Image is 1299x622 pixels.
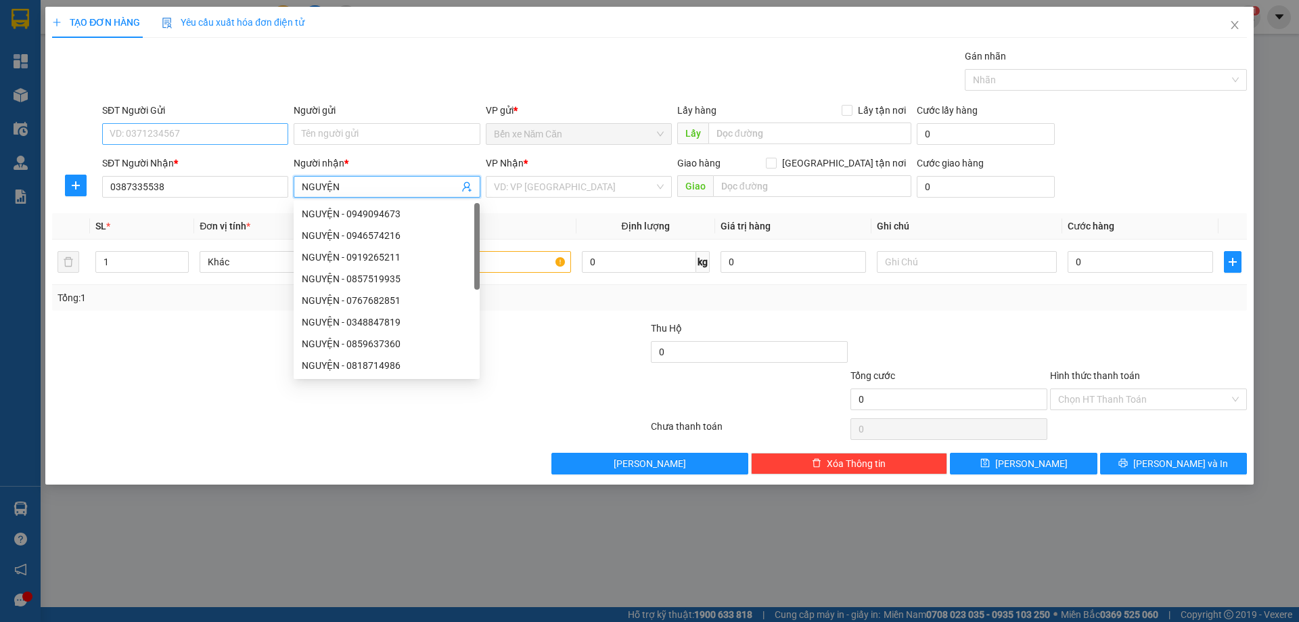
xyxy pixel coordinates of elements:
span: Đơn vị tính [200,221,250,231]
label: Cước giao hàng [917,158,984,169]
span: user-add [461,181,472,192]
span: kg [696,251,710,273]
button: delete [58,251,79,273]
b: GỬI : Bến xe Năm Căn [6,85,191,107]
div: NGUYỆN - 0857519935 [294,268,480,290]
input: Cước giao hàng [917,176,1055,198]
input: Dọc đường [708,123,911,144]
input: VD: Bàn, Ghế [390,251,570,273]
span: delete [812,458,821,469]
div: Người nhận [294,156,480,171]
img: icon [162,18,173,28]
span: [GEOGRAPHIC_DATA] tận nơi [777,156,911,171]
span: printer [1118,458,1128,469]
span: Bến xe Năm Căn [494,124,664,144]
span: [PERSON_NAME] [614,456,686,471]
span: Yêu cầu xuất hóa đơn điện tử [162,17,304,28]
span: Lấy tận nơi [852,103,911,118]
div: NGUYỆN - 0857519935 [302,271,472,286]
input: Cước lấy hàng [917,123,1055,145]
div: NGUYỆN - 0767682851 [302,293,472,308]
span: TẠO ĐƠN HÀNG [52,17,140,28]
li: 02839.63.63.63 [6,47,258,64]
span: phone [78,49,89,60]
button: [PERSON_NAME] [551,453,748,474]
div: NGUYỆN - 0348847819 [302,315,472,330]
span: plus [66,180,86,191]
span: plus [52,18,62,27]
button: Close [1216,7,1254,45]
div: Tổng: 1 [58,290,501,305]
div: NGUYỆN - 0946574216 [294,225,480,246]
button: deleteXóa Thông tin [751,453,948,474]
span: SL [95,221,106,231]
div: SĐT Người Nhận [102,156,288,171]
input: Dọc đường [713,175,911,197]
div: Người gửi [294,103,480,118]
b: [PERSON_NAME] [78,9,191,26]
div: NGUYỆN - 0859637360 [302,336,472,351]
div: NGUYỆN - 0818714986 [294,355,480,376]
button: save[PERSON_NAME] [950,453,1097,474]
span: Cước hàng [1068,221,1114,231]
span: Thu Hộ [651,323,682,334]
div: SĐT Người Gửi [102,103,288,118]
span: close [1229,20,1240,30]
span: [PERSON_NAME] [995,456,1068,471]
span: Tổng cước [850,370,895,381]
div: NGUYỆN - 0919265211 [302,250,472,265]
div: NGUYỆN - 0348847819 [294,311,480,333]
span: Lấy hàng [677,105,716,116]
div: NGUYỆN - 0818714986 [302,358,472,373]
span: Giao hàng [677,158,721,169]
span: Lấy [677,123,708,144]
div: NGUYỆN - 0946574216 [302,228,472,243]
span: Khác [208,252,371,272]
span: Xóa Thông tin [827,456,886,471]
span: environment [78,32,89,43]
label: Cước lấy hàng [917,105,978,116]
div: VP gửi [486,103,672,118]
input: 0 [721,251,866,273]
span: Giá trị hàng [721,221,771,231]
span: plus [1225,257,1241,267]
span: Định lượng [622,221,670,231]
button: printer[PERSON_NAME] và In [1100,453,1247,474]
span: VP Nhận [486,158,524,169]
label: Gán nhãn [965,51,1006,62]
button: plus [1224,251,1241,273]
div: NGUYỆN - 0859637360 [294,333,480,355]
span: save [980,458,990,469]
div: NGUYỆN - 0767682851 [294,290,480,311]
th: Ghi chú [871,213,1062,240]
div: Chưa thanh toán [649,419,849,443]
div: NGUYỆN - 0919265211 [294,246,480,268]
span: Giao [677,175,713,197]
label: Hình thức thanh toán [1050,370,1140,381]
button: plus [65,175,87,196]
div: NGUYỆN - 0949094673 [302,206,472,221]
li: 85 [PERSON_NAME] [6,30,258,47]
span: [PERSON_NAME] và In [1133,456,1228,471]
div: NGUYỆN - 0949094673 [294,203,480,225]
input: Ghi Chú [877,251,1057,273]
